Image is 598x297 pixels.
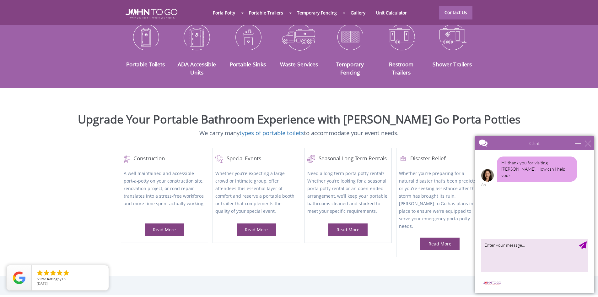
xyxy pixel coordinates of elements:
span: [DATE] [37,281,48,286]
a: Restroom Trailers [389,60,413,76]
span: 5 [37,277,39,281]
iframe: Live Chat Box [471,132,598,297]
img: Temporary-Fencing-cion_N.png [329,20,371,53]
a: Waste Services [280,60,318,68]
a: Porta Potty [207,6,240,19]
a: Read More [245,227,268,233]
h4: Disaster Relief [399,155,481,163]
img: Waste-Services-icon_N.png [278,20,320,53]
a: Temporary Fencing [292,6,342,19]
a: Read More [337,227,359,233]
a: Shower Trailers [433,60,472,68]
span: by [37,277,104,282]
p: We carry many to accommodate your event needs. [5,129,593,137]
a: Read More [153,227,176,233]
p: Need a long term porta potty rental? Whether you’re looking for a seasonal porta potty rental or ... [307,170,389,216]
img: JOHN to go [126,9,177,19]
img: Restroom-Trailers-icon_N.png [380,20,422,53]
a: Portable Toilets [126,60,165,68]
a: Read More [428,241,451,247]
a: types of portable toilets [240,129,304,137]
p: Whether you’re expecting a large crowd or intimate group, offer attendees this essential layer of... [215,170,297,216]
li:  [62,269,70,277]
a: Gallery [345,6,370,19]
img: Review Rating [13,272,25,284]
h2: Upgrade Your Portable Bathroom Experience with [PERSON_NAME] Go Porta Potties [5,113,593,126]
img: ADA-Accessible-Units-icon_N.png [176,20,218,53]
a: Special Events [215,155,297,163]
li:  [56,269,63,277]
p: Whether you’re preparing for a natural disaster that's been predicted, or you’re seeking assistan... [399,170,481,230]
a: Temporary Fencing [336,60,364,76]
span: Star Rating [40,277,57,281]
a: Portable Sinks [230,60,266,68]
a: Construction [124,155,205,163]
li:  [43,269,50,277]
img: Shower-Trailers-icon_N.png [432,20,473,53]
p: A well maintained and accessible port-a-potty on your construction site, renovation project, or r... [124,170,205,216]
a: Seasonal Long Term Rentals [307,155,389,163]
a: Portable Trailers [244,6,288,19]
li:  [36,269,44,277]
img: Portable-Sinks-icon_N.png [227,20,269,53]
a: Contact Us [439,6,472,19]
img: Portable-Toilets-icon_N.png [125,20,167,53]
span: T S [62,277,66,281]
a: ADA Accessible Units [178,60,216,76]
a: Unit Calculator [371,6,412,19]
li:  [49,269,57,277]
